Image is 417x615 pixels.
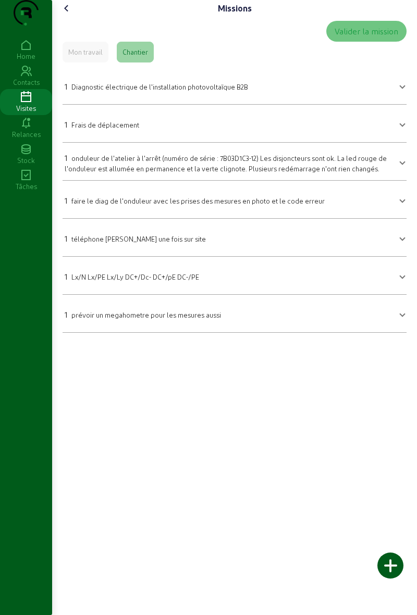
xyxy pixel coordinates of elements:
div: Chantier [122,47,148,57]
span: 1 [65,195,67,205]
span: téléphone [PERSON_NAME] une fois sur site [71,235,206,243]
div: Mon travail [68,47,103,57]
span: faire le diag de l'onduleur avec les prises des mesures en photo et le code erreur [71,197,325,205]
span: prévoir un megahometre pour les mesures aussi [71,311,221,319]
span: 1 [65,119,67,129]
mat-expansion-panel-header: 1Frais de déplacement [63,109,407,138]
mat-expansion-panel-header: 1onduleur de l'atelier à l'arrêt (numéro de série : 7B03D1C3-12) Les disjoncteurs sont ok. La led... [63,147,407,176]
mat-expansion-panel-header: 1téléphone [PERSON_NAME] une fois sur site [63,223,407,252]
span: 1 [65,309,67,319]
span: Lx/N Lx/PE Lx/Ly DC+/Dc- DC+/pE DC-/PE [71,273,199,281]
button: Valider la mission [326,21,407,42]
span: Frais de déplacement [71,121,139,129]
span: Diagnostic électrique de l'installation photovoltaïque B2B [71,83,248,91]
span: 1 [65,153,67,162]
span: 1 [65,233,67,243]
span: 1 [65,271,67,281]
mat-expansion-panel-header: 1Lx/N Lx/PE Lx/Ly DC+/Dc- DC+/pE DC-/PE [63,261,407,290]
span: 1 [65,81,67,91]
span: onduleur de l'atelier à l'arrêt (numéro de série : 7B03D1C3-12) Les disjoncteurs sont ok. La led ... [65,154,387,172]
mat-expansion-panel-header: 1prévoir un megahometre pour les mesures aussi [63,299,407,328]
div: Valider la mission [335,25,398,37]
mat-expansion-panel-header: 1Diagnostic électrique de l'installation photovoltaïque B2B [63,71,407,100]
div: Missions [218,2,252,15]
mat-expansion-panel-header: 1faire le diag de l'onduleur avec les prises des mesures en photo et le code erreur [63,185,407,214]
